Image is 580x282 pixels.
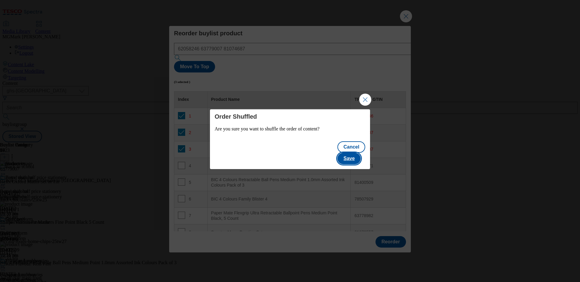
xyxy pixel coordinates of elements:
[359,94,371,106] button: Close Modal
[210,109,370,169] div: Modal
[337,141,365,153] button: Cancel
[215,126,366,132] p: Are you sure you want to shuffle the order of content?
[215,113,366,120] h4: Order Shuffled
[337,153,361,164] button: Save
